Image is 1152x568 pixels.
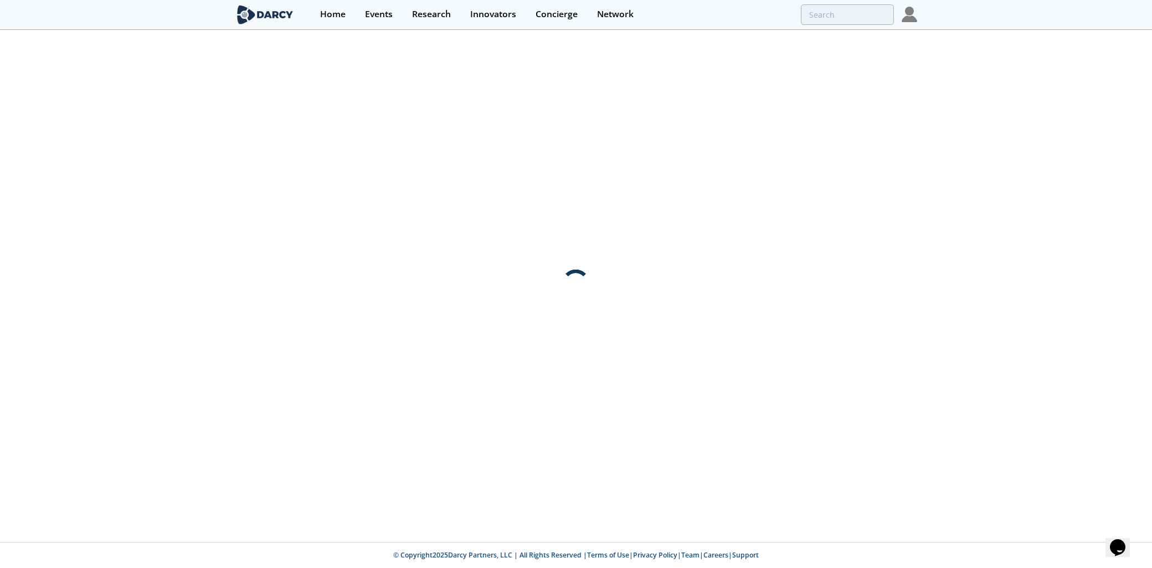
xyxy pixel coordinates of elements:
div: Home [320,10,346,19]
input: Advanced Search [801,4,894,25]
p: © Copyright 2025 Darcy Partners, LLC | All Rights Reserved | | | | | [166,550,986,560]
div: Innovators [470,10,516,19]
a: Support [732,550,759,560]
a: Privacy Policy [633,550,677,560]
img: Profile [902,7,917,22]
div: Research [412,10,451,19]
a: Terms of Use [587,550,629,560]
a: Careers [703,550,728,560]
img: logo-wide.svg [235,5,295,24]
a: Team [681,550,700,560]
div: Concierge [536,10,578,19]
div: Events [365,10,393,19]
div: Network [597,10,634,19]
iframe: chat widget [1105,524,1141,557]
